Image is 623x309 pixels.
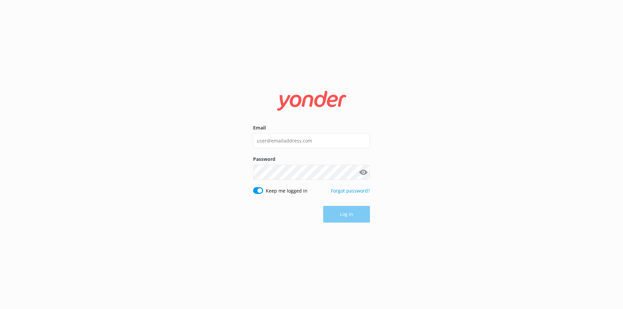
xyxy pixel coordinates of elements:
label: Email [253,124,370,131]
label: Password [253,156,370,163]
a: Forgot password? [331,188,370,194]
input: user@emailaddress.com [253,133,370,148]
label: Keep me logged in [266,187,307,195]
button: Show password [357,166,370,179]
